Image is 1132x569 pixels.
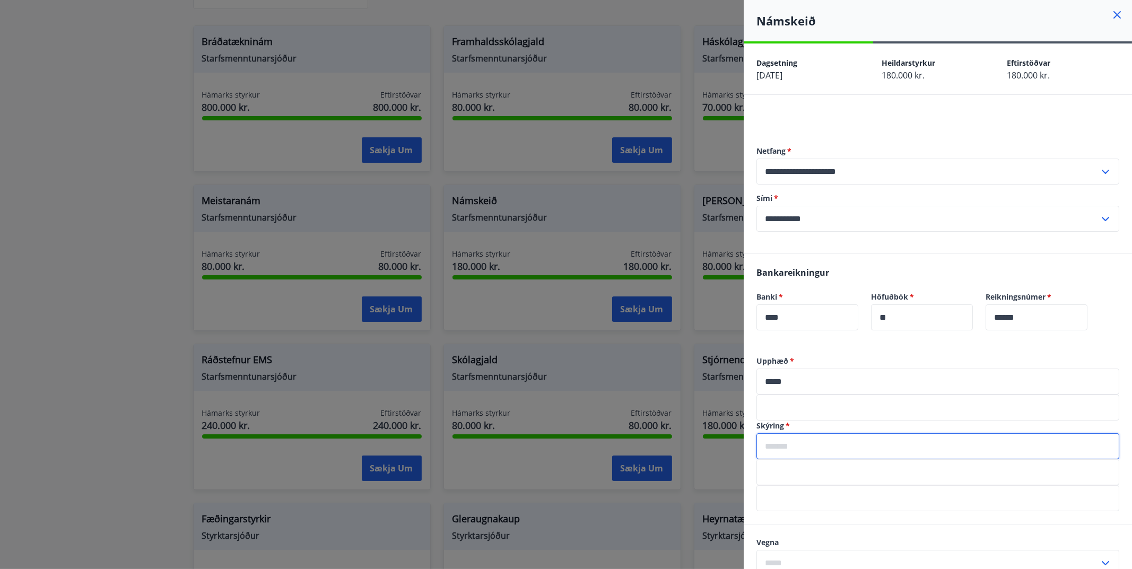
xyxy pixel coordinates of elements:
[756,356,1119,366] label: Upphæð
[756,537,1119,548] label: Vegna
[1007,69,1050,81] span: 180.000 kr.
[756,58,797,68] span: Dagsetning
[882,58,935,68] span: Heildarstyrkur
[756,267,829,278] span: Bankareikningur
[756,146,1119,156] label: Netfang
[756,69,782,81] span: [DATE]
[756,193,1119,204] label: Sími
[756,13,1132,29] h4: Námskeið
[871,292,973,302] label: Höfuðbók
[756,369,1119,395] div: Upphæð
[756,421,1119,431] label: Skýring
[882,69,925,81] span: 180.000 kr.
[1007,58,1050,68] span: Eftirstöðvar
[986,292,1087,302] label: Reikningsnúmer
[756,433,1119,459] div: Skýring
[756,292,858,302] label: Banki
